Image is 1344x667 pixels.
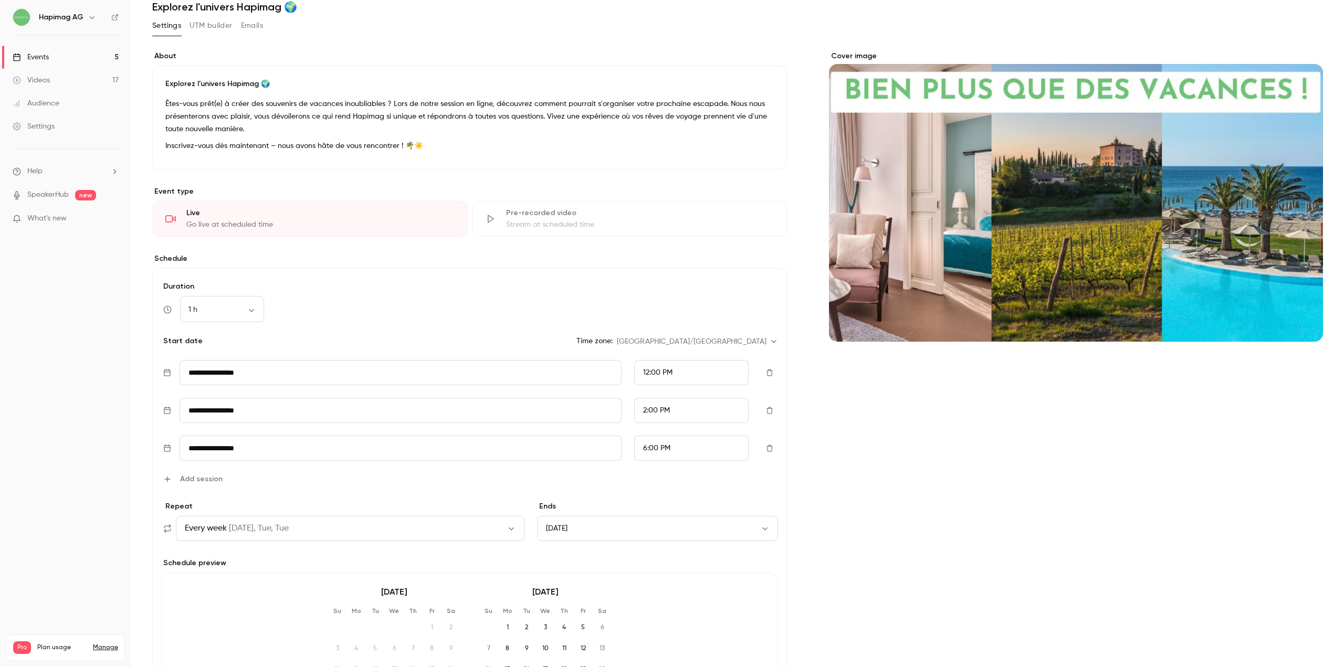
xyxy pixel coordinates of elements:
span: 7 [405,640,422,657]
div: Audience [13,98,59,109]
div: Pre-recorded video [506,208,774,218]
p: Event type [152,186,787,197]
div: From [634,360,749,385]
span: 1 [424,619,440,636]
input: Tue, Feb 17, 2026 [180,360,622,385]
p: Êtes-vous prêt(e) à créer des souvenirs de vacances inoubliables ? Lors de notre session en ligne... [165,98,774,135]
p: Tu [367,607,384,615]
span: 6 [594,619,611,636]
span: Pro [13,641,31,654]
span: 9 [443,640,459,657]
a: Manage [93,643,118,652]
label: Schedule preview [161,558,778,568]
span: 8 [424,640,440,657]
p: Explorez l'univers Hapimag 🌍 [165,79,774,89]
div: Live [186,208,455,218]
span: 13 [594,640,611,657]
button: Every week[DATE], Tue, Tue [176,516,524,541]
p: Sa [594,607,611,615]
p: [DATE] [329,586,459,598]
span: 6 [386,640,403,657]
p: Mo [348,607,365,615]
button: Emails [241,17,263,34]
p: Start date [161,336,203,346]
div: Pre-recorded videoStream at scheduled time [472,201,787,237]
span: 1 [499,619,516,636]
p: Time zone: [576,336,613,346]
div: Events [13,52,49,62]
span: What's new [27,213,67,224]
a: SpeakerHub [27,189,69,200]
p: Mo [499,607,516,615]
span: 3 [329,640,346,657]
div: Settings [13,121,55,132]
p: We [386,607,403,615]
span: Help [27,166,43,177]
label: Duration [161,281,778,292]
span: [DATE], Tue, Tue [229,522,289,535]
div: LiveGo live at scheduled time [152,201,468,237]
p: Fr [424,607,440,615]
div: [GEOGRAPHIC_DATA]/[GEOGRAPHIC_DATA] [617,336,779,347]
button: [DATE] [537,516,778,541]
label: Cover image [829,51,1323,61]
span: 12:00 PM [643,369,673,376]
p: Th [556,607,573,615]
span: 8 [499,640,516,657]
button: Settings [152,17,181,34]
span: 9 [518,640,535,657]
div: 1 h [180,304,264,315]
span: 2:00 PM [643,407,670,414]
span: Add session [180,473,223,484]
p: Su [329,607,346,615]
span: 7 [480,640,497,657]
span: 2 [518,619,535,636]
span: 10 [537,640,554,657]
p: Schedule [152,253,787,264]
p: Th [405,607,422,615]
p: Fr [575,607,592,615]
p: We [537,607,554,615]
li: help-dropdown-opener [13,166,119,177]
p: Repeat [163,501,524,512]
span: 11 [556,640,573,657]
h1: Explorez l'univers Hapimag 🌍 [152,1,1323,13]
p: Inscrivez-vous dès maintenant – nous avons hâte de vous rencontrer ! 🌴☀️ [165,140,774,152]
span: 4 [348,640,365,657]
div: From [634,436,749,461]
span: new [75,190,96,200]
section: Cover image [829,51,1323,342]
p: Sa [443,607,459,615]
input: Tue, Feb 17, 2026 [180,398,622,423]
span: 2 [443,619,459,636]
h6: Hapimag AG [39,12,83,23]
label: About [152,51,787,61]
span: 5 [575,619,592,636]
span: 6:00 PM [643,444,670,452]
span: 3 [537,619,554,636]
div: Go live at scheduled time [186,219,455,230]
span: Plan usage [37,643,87,652]
span: 12 [575,640,592,657]
input: Tue, Feb 17, 2026 [180,436,622,461]
div: Videos [13,75,50,86]
p: Ends [537,501,778,512]
p: Su [480,607,497,615]
span: Every week [185,522,227,535]
p: Tu [518,607,535,615]
span: 4 [556,619,573,636]
p: [DATE] [480,586,611,598]
span: 5 [367,640,384,657]
img: Hapimag AG [13,9,30,26]
button: Add session [163,473,223,484]
button: UTM builder [190,17,232,34]
div: From [634,398,749,423]
div: Stream at scheduled time [506,219,774,230]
